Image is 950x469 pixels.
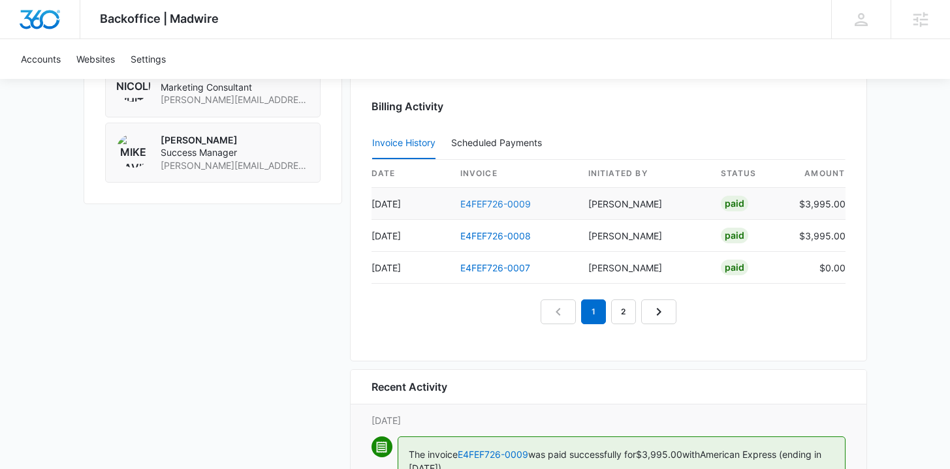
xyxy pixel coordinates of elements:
a: Accounts [13,39,69,79]
th: Initiated By [578,160,710,188]
span: Backoffice | Madwire [100,12,219,25]
td: [DATE] [372,188,450,220]
img: Nicole White [116,68,150,102]
span: was paid successfully for [528,449,636,460]
a: E4FEF726-0009 [460,198,531,209]
span: The invoice [409,449,458,460]
a: E4FEF726-0008 [460,230,531,241]
td: $0.00 [789,252,846,284]
span: [PERSON_NAME][EMAIL_ADDRESS][DOMAIN_NAME] [161,93,309,106]
a: Websites [69,39,123,79]
a: Settings [123,39,174,79]
span: Success Manager [161,146,309,159]
div: Paid [721,228,748,243]
span: [PERSON_NAME][EMAIL_ADDRESS][PERSON_NAME][DOMAIN_NAME] [161,159,309,172]
th: amount [789,160,846,188]
p: [PERSON_NAME] [161,134,309,147]
h3: Billing Activity [372,98,846,114]
p: [DATE] [372,414,846,427]
td: $3,995.00 [789,188,846,220]
th: status [710,160,789,188]
button: Invoice History [372,128,435,159]
td: [DATE] [372,252,450,284]
th: date [372,160,450,188]
span: Marketing Consultant [161,81,309,94]
td: [PERSON_NAME] [578,252,710,284]
a: E4FEF726-0009 [458,449,528,460]
td: $3,995.00 [789,220,846,252]
div: Paid [721,260,748,275]
h6: Recent Activity [372,379,447,395]
em: 1 [581,299,606,324]
div: Scheduled Payments [451,138,547,147]
span: with [682,449,700,460]
div: Paid [721,196,748,211]
th: invoice [450,160,578,188]
nav: Pagination [541,299,676,324]
a: E4FEF726-0007 [460,262,530,273]
a: Page 2 [611,299,636,324]
img: Mike Davin [116,134,150,168]
td: [DATE] [372,220,450,252]
a: Next Page [641,299,676,324]
td: [PERSON_NAME] [578,188,710,220]
td: [PERSON_NAME] [578,220,710,252]
span: $3,995.00 [636,449,682,460]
